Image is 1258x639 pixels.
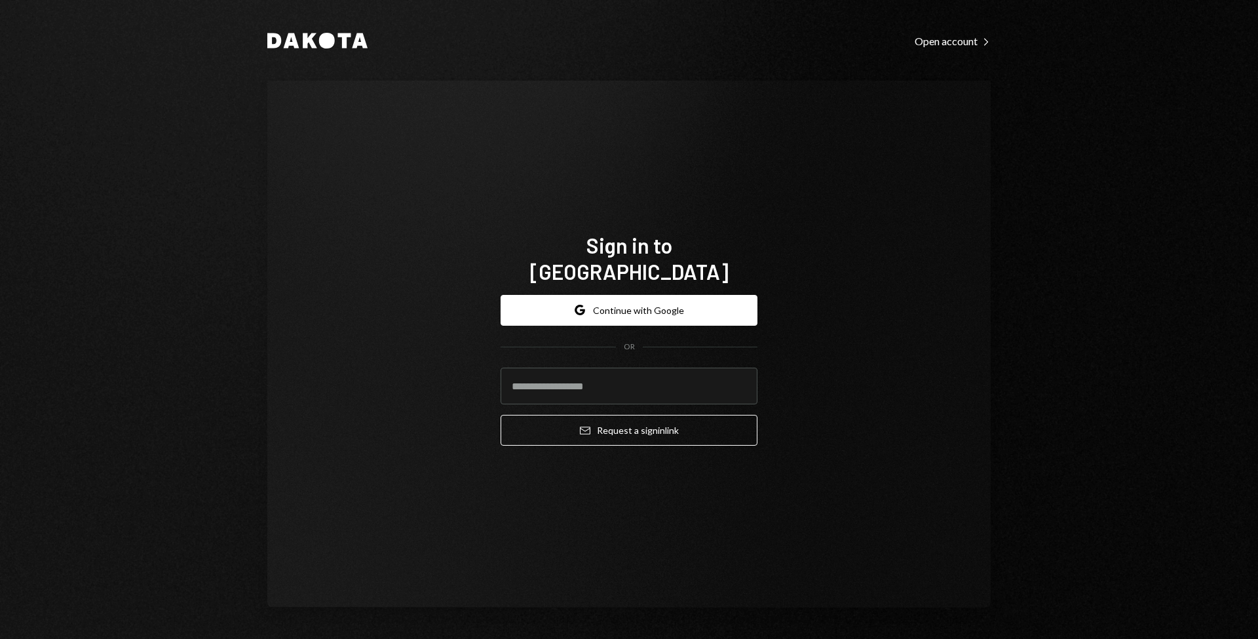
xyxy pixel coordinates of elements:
a: Open account [915,33,991,48]
button: Request a signinlink [501,415,757,446]
div: Open account [915,35,991,48]
button: Continue with Google [501,295,757,326]
div: OR [624,341,635,353]
h1: Sign in to [GEOGRAPHIC_DATA] [501,232,757,284]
